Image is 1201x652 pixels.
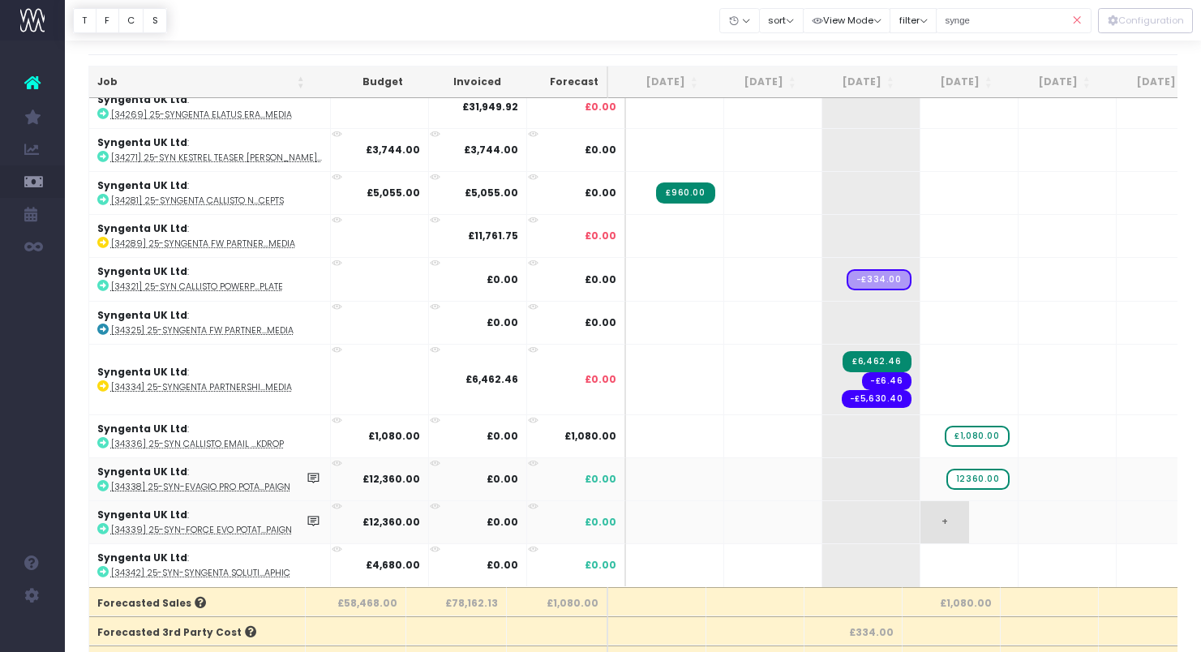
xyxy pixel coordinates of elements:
button: View Mode [803,8,891,33]
th: £1,080.00 [507,587,608,616]
span: Saving value... [531,326,630,355]
img: images/default_profile_image.png [20,620,45,644]
button: Configuration [1098,8,1193,33]
div: Vertical button group [1098,8,1193,33]
button: C [118,8,144,33]
input: Search... [936,8,1092,33]
button: filter [890,8,937,33]
button: T [73,8,97,33]
button: F [96,8,119,33]
button: sort [759,8,804,33]
div: Vertical button group [73,8,167,33]
th: £78,162.13 [406,587,507,616]
button: S [143,8,167,33]
th: Forecasted 3rd Party Cost [89,616,306,646]
span: Forecasted Sales [97,596,206,611]
th: £58,468.00 [306,587,406,616]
